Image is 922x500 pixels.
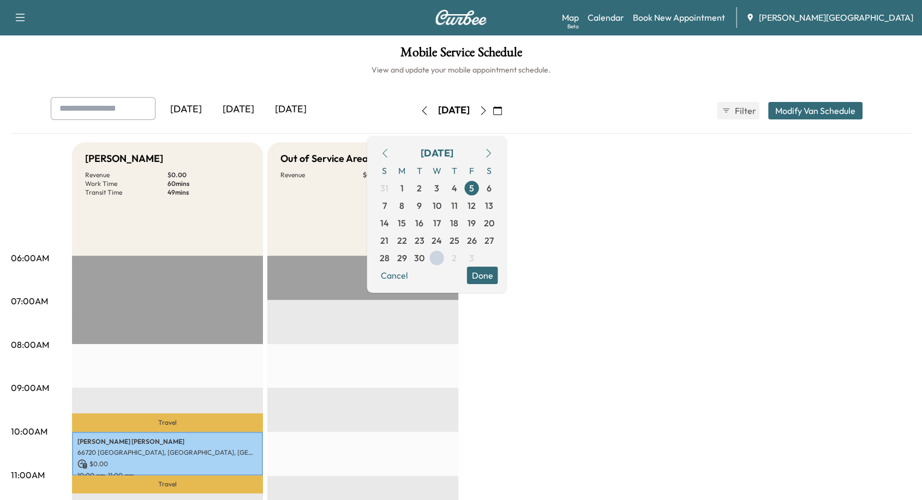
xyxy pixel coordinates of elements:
span: 3 [469,251,474,264]
div: [DATE] [421,146,453,161]
span: 2 [452,251,457,264]
p: 06:00AM [11,251,49,264]
p: Transit Time [85,188,167,197]
span: 5 [469,182,474,195]
span: 10 [433,199,441,212]
span: 1 [435,251,439,264]
p: Travel [72,413,263,432]
img: Curbee Logo [435,10,487,25]
span: 24 [432,234,442,247]
span: W [428,162,446,179]
span: S [481,162,498,179]
span: 17 [433,216,441,230]
p: 09:00AM [11,381,49,394]
span: M [393,162,411,179]
span: 29 [397,251,407,264]
p: 10:00AM [11,425,47,438]
p: 11:00AM [11,468,45,481]
p: [PERSON_NAME] [PERSON_NAME] [77,437,258,446]
span: 11 [451,199,458,212]
span: 22 [397,234,407,247]
span: 2 [417,182,422,195]
span: Filter [735,104,755,117]
span: 15 [398,216,406,230]
span: 19 [468,216,476,230]
p: 07:00AM [11,294,48,308]
p: $ 0.00 [167,171,250,179]
span: T [446,162,463,179]
h6: View and update your mobile appointment schedule. [11,64,911,75]
span: 8 [399,199,404,212]
span: 13 [485,199,493,212]
a: Book New Appointment [633,11,725,24]
span: 21 [380,234,388,247]
span: [PERSON_NAME][GEOGRAPHIC_DATA] [759,11,913,24]
p: Work Time [85,179,167,188]
h5: Out of Service Area [280,151,368,166]
h5: [PERSON_NAME] [85,151,163,166]
p: 60 mins [167,179,250,188]
span: 7 [382,199,387,212]
button: Filter [717,102,759,119]
span: 20 [484,216,494,230]
div: [DATE] [212,97,265,122]
span: 30 [414,251,424,264]
p: 49 mins [167,188,250,197]
span: 6 [487,182,492,195]
span: 16 [415,216,423,230]
span: 14 [380,216,389,230]
span: S [376,162,393,179]
span: 1 [400,182,404,195]
p: Revenue [280,171,363,179]
a: Calendar [588,11,624,24]
span: 3 [434,182,439,195]
p: 10:00 am - 11:00 am [77,471,258,480]
span: 9 [417,199,422,212]
h1: Mobile Service Schedule [11,46,911,64]
span: 25 [450,234,459,247]
span: 27 [484,234,494,247]
p: Travel [72,475,263,493]
p: $ 0.00 [77,459,258,469]
p: 08:00AM [11,338,49,351]
span: 23 [415,234,424,247]
span: 18 [450,216,458,230]
span: T [411,162,428,179]
div: [DATE] [438,104,470,117]
span: F [463,162,481,179]
p: 66720 [GEOGRAPHIC_DATA], [GEOGRAPHIC_DATA], [GEOGRAPHIC_DATA] [77,448,258,457]
span: 26 [467,234,477,247]
p: $ 0.00 [363,171,445,179]
div: [DATE] [265,97,317,122]
span: 12 [468,199,476,212]
button: Done [467,267,498,284]
div: [DATE] [160,97,212,122]
span: 31 [380,182,388,195]
button: Modify Van Schedule [768,102,863,119]
div: Beta [567,22,579,31]
a: MapBeta [562,11,579,24]
span: 28 [380,251,390,264]
p: Revenue [85,171,167,179]
span: 4 [452,182,457,195]
button: Cancel [376,267,413,284]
